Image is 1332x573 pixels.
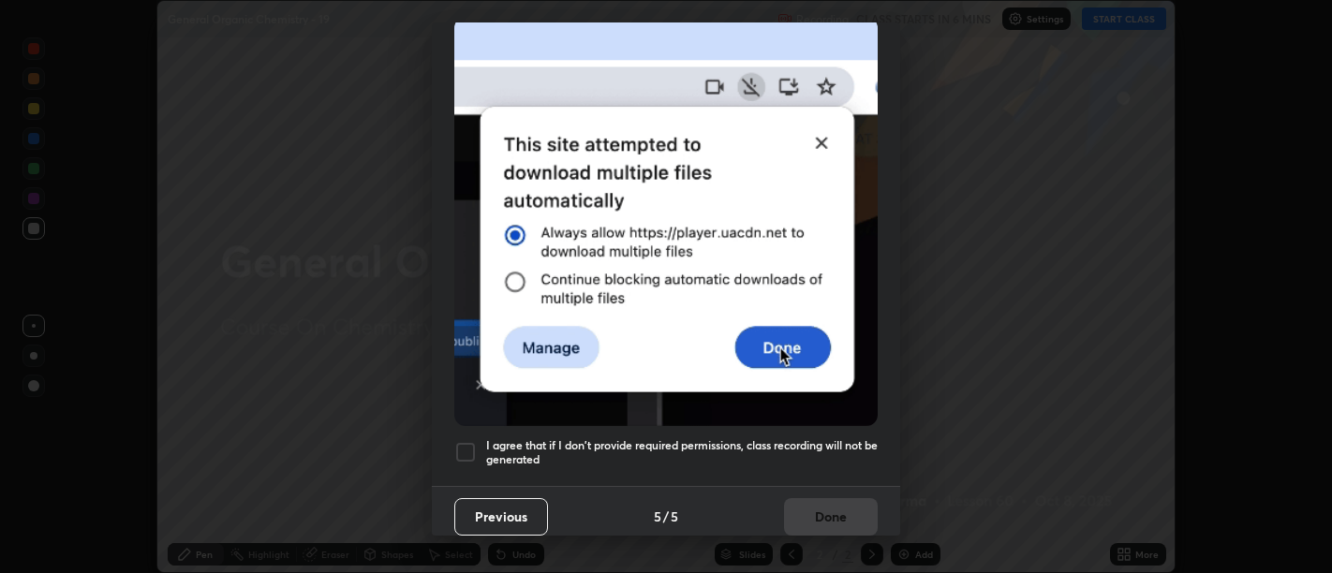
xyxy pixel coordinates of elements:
[671,507,678,526] h4: 5
[454,498,548,536] button: Previous
[663,507,669,526] h4: /
[454,17,878,426] img: downloads-permission-blocked.gif
[654,507,661,526] h4: 5
[486,438,878,467] h5: I agree that if I don't provide required permissions, class recording will not be generated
